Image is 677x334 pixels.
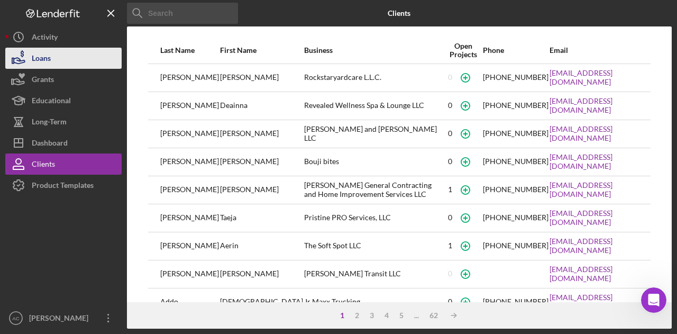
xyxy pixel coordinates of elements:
[5,90,122,111] button: Educational
[304,289,443,315] div: Jr Maxx Trucking
[220,177,303,203] div: [PERSON_NAME]
[304,261,443,287] div: [PERSON_NAME] Transit LLC
[220,261,303,287] div: [PERSON_NAME]
[550,125,638,142] a: [EMAIL_ADDRESS][DOMAIN_NAME]
[220,205,303,231] div: Taeja
[220,93,303,119] div: Deainna
[394,311,409,320] div: 5
[424,311,443,320] div: 62
[304,65,443,91] div: Rockstaryardcare L.L.C.
[160,177,219,203] div: [PERSON_NAME]
[5,26,122,48] button: Activity
[5,48,122,69] button: Loans
[32,154,55,177] div: Clients
[379,311,394,320] div: 4
[5,111,122,132] button: Long-Term
[483,213,548,222] div: [PHONE_NUMBER]
[550,69,638,86] a: [EMAIL_ADDRESS][DOMAIN_NAME]
[483,241,548,250] div: [PHONE_NUMBER]
[160,261,219,287] div: [PERSON_NAME]
[304,233,443,259] div: The Soft Spot LLC
[220,65,303,91] div: [PERSON_NAME]
[160,65,219,91] div: [PERSON_NAME]
[550,237,638,254] a: [EMAIL_ADDRESS][DOMAIN_NAME]
[550,181,638,198] a: [EMAIL_ADDRESS][DOMAIN_NAME]
[5,308,122,329] button: AC[PERSON_NAME]
[32,175,94,198] div: Product Templates
[388,9,410,17] b: Clients
[32,90,71,114] div: Educational
[483,73,548,82] div: [PHONE_NUMBER]
[448,185,452,194] div: 1
[160,289,219,315] div: Addo
[304,121,443,147] div: [PERSON_NAME] and [PERSON_NAME] LLC
[160,205,219,231] div: [PERSON_NAME]
[483,157,548,166] div: [PHONE_NUMBER]
[483,101,548,110] div: [PHONE_NUMBER]
[550,293,638,310] a: [EMAIL_ADDRESS][DOMAIN_NAME]
[160,93,219,119] div: [PERSON_NAME]
[160,149,219,175] div: [PERSON_NAME]
[32,48,51,71] div: Loans
[550,153,638,170] a: [EMAIL_ADDRESS][DOMAIN_NAME]
[448,297,452,306] div: 0
[483,46,548,55] div: Phone
[448,101,452,110] div: 0
[220,121,303,147] div: [PERSON_NAME]
[304,205,443,231] div: Pristine PRO Services, LLC
[5,175,122,196] button: Product Templates
[409,311,424,320] div: ...
[641,287,666,313] iframe: Intercom live chat
[304,177,443,203] div: [PERSON_NAME] General Contracting and Home Improvement Services LLC
[220,233,303,259] div: Aerin
[550,97,638,114] a: [EMAIL_ADDRESS][DOMAIN_NAME]
[448,269,452,278] div: 0
[26,308,95,331] div: [PERSON_NAME]
[32,69,54,93] div: Grants
[32,26,58,50] div: Activity
[304,46,443,55] div: Business
[160,46,219,55] div: Last Name
[220,46,303,55] div: First Name
[160,121,219,147] div: [PERSON_NAME]
[483,129,548,138] div: [PHONE_NUMBER]
[5,69,122,90] button: Grants
[32,111,67,135] div: Long-Term
[483,185,548,194] div: [PHONE_NUMBER]
[550,209,638,226] a: [EMAIL_ADDRESS][DOMAIN_NAME]
[220,149,303,175] div: [PERSON_NAME]
[32,132,68,156] div: Dashboard
[5,154,122,175] button: Clients
[160,233,219,259] div: [PERSON_NAME]
[550,265,638,282] a: [EMAIL_ADDRESS][DOMAIN_NAME]
[304,149,443,175] div: Bouji bites
[444,42,482,59] div: Open Projects
[350,311,364,320] div: 2
[127,3,238,24] input: Search
[5,132,122,154] button: Dashboard
[364,311,379,320] div: 3
[550,46,638,55] div: Email
[448,73,452,82] div: 0
[304,93,443,119] div: Revealed Wellness Spa & Lounge LLC
[448,157,452,166] div: 0
[448,213,452,222] div: 0
[448,129,452,138] div: 0
[335,311,350,320] div: 1
[220,289,303,315] div: [DEMOGRAPHIC_DATA]
[12,315,19,321] text: AC
[483,297,548,306] div: [PHONE_NUMBER]
[448,241,452,250] div: 1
